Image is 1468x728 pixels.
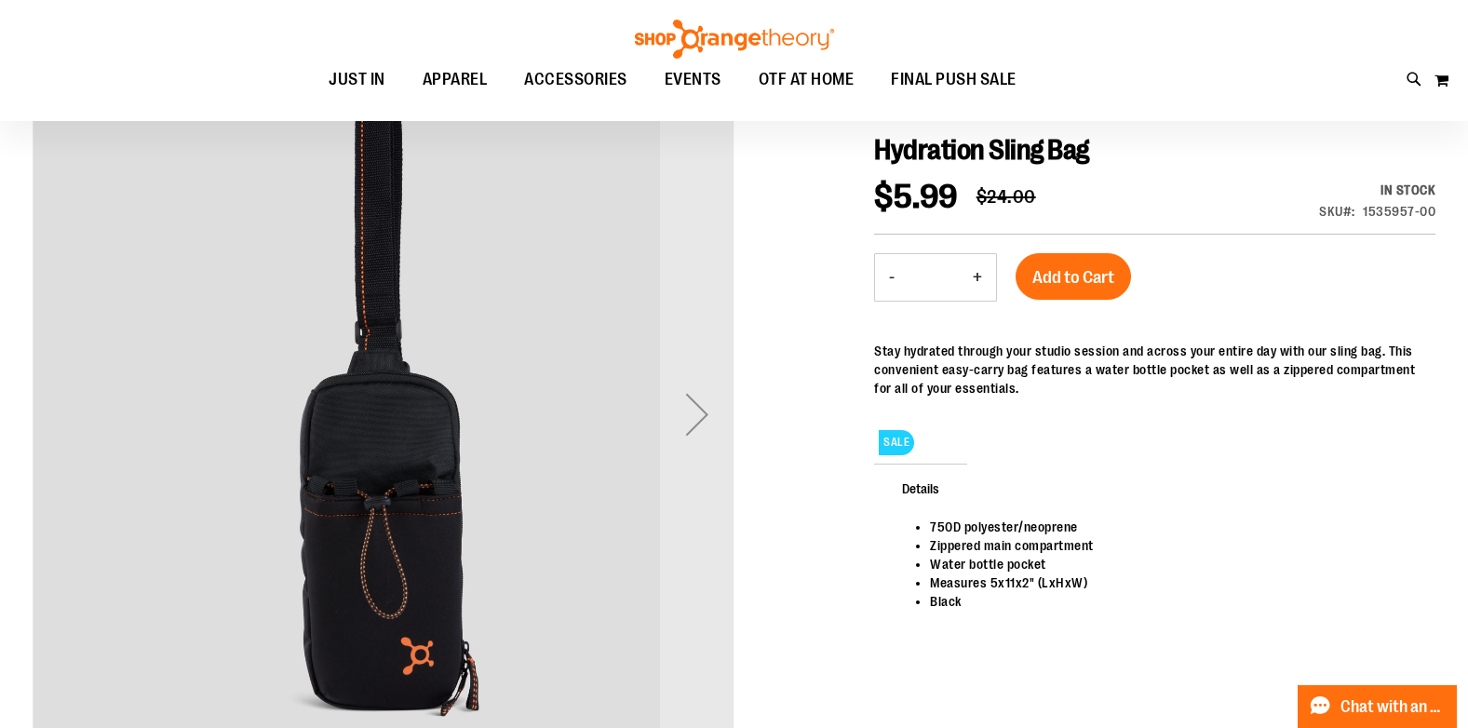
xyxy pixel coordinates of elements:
button: Decrease product quantity [875,254,909,301]
input: Product quantity [909,255,959,300]
a: JUST IN [310,59,404,101]
span: $5.99 [874,178,958,216]
a: OTF AT HOME [740,59,873,101]
img: Shop Orangetheory [632,20,837,59]
div: 1535957-00 [1363,202,1435,221]
button: Add to Cart [1016,253,1131,300]
div: Availability [1319,181,1435,199]
a: EVENTS [646,59,740,101]
span: OTF AT HOME [759,59,855,101]
a: FINAL PUSH SALE [872,59,1035,101]
li: Black [930,592,1417,611]
button: Increase product quantity [959,254,996,301]
span: Chat with an Expert [1340,698,1446,716]
span: In stock [1380,182,1435,197]
li: Measures 5x11x2" (LxHxW) [930,573,1417,592]
li: Zippered main compartment [930,536,1417,555]
span: Hydration Sling Bag [874,134,1089,166]
span: APPAREL [423,59,488,101]
li: 750D polyester/neoprene [930,518,1417,536]
div: Stay hydrated through your studio session and across your entire day with our sling bag. This con... [874,342,1435,398]
button: Chat with an Expert [1298,685,1458,728]
span: ACCESSORIES [524,59,627,101]
strong: SKU [1319,204,1355,219]
span: JUST IN [329,59,385,101]
a: ACCESSORIES [505,59,646,101]
a: APPAREL [404,59,506,101]
li: Water bottle pocket [930,555,1417,573]
span: SALE [879,430,914,455]
span: Details [874,464,967,512]
span: $24.00 [976,186,1036,208]
span: EVENTS [665,59,721,101]
span: Add to Cart [1032,267,1114,288]
span: FINAL PUSH SALE [891,59,1017,101]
